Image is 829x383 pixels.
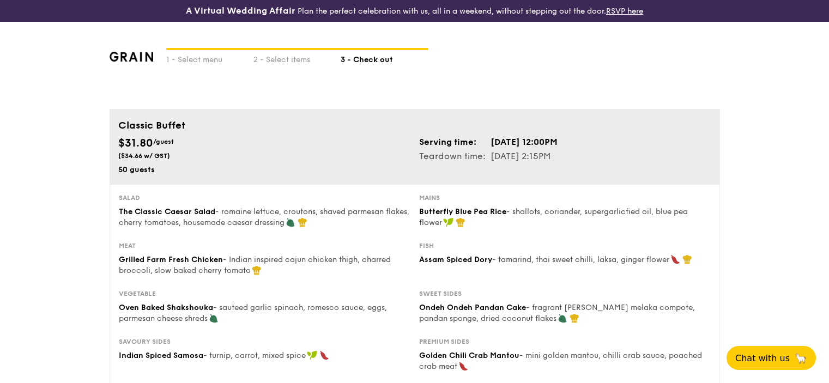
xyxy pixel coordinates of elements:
[419,303,526,312] span: Ondeh Ondeh Pandan Cake
[419,241,711,250] div: Fish
[110,52,154,62] img: grain-logotype.1cdc1e11.png
[166,50,253,65] div: 1 - Select menu
[341,50,428,65] div: 3 - Check out
[203,351,306,360] span: - turnip, carrot, mixed spice
[419,255,492,264] span: Assam Spiced Dory
[119,289,410,298] div: Vegetable
[209,313,219,323] img: icon-vegetarian.fe4039eb.svg
[727,346,816,370] button: Chat with us🦙
[186,4,295,17] h4: A Virtual Wedding Affair
[490,149,558,163] td: [DATE] 2:15PM
[419,149,490,163] td: Teardown time:
[286,217,295,227] img: icon-vegetarian.fe4039eb.svg
[670,254,680,264] img: icon-spicy.37a8142b.svg
[119,303,387,323] span: - sauteed garlic spinach, romesco sauce, eggs, parmesan cheese shreds
[119,351,203,360] span: Indian Spiced Samosa
[419,135,490,149] td: Serving time:
[458,361,468,371] img: icon-spicy.37a8142b.svg
[456,217,465,227] img: icon-chef-hat.a58ddaea.svg
[419,351,702,371] span: - mini golden mantou, chilli crab sauce, poached crab meat
[319,350,329,360] img: icon-spicy.37a8142b.svg
[606,7,643,16] a: RSVP here
[490,135,558,149] td: [DATE] 12:00PM
[119,255,391,275] span: - Indian inspired cajun chicken thigh, charred broccoli, slow baked cherry tomato
[253,50,341,65] div: 2 - Select items
[419,193,711,202] div: Mains
[419,303,695,323] span: - fragrant [PERSON_NAME] melaka compote, pandan sponge, dried coconut flakes
[118,165,410,175] div: 50 guests
[419,289,711,298] div: Sweet sides
[419,207,688,227] span: - shallots, coriander, supergarlicfied oil, blue pea flower
[119,255,223,264] span: Grilled Farm Fresh Chicken
[443,217,454,227] img: icon-vegan.f8ff3823.svg
[138,4,691,17] div: Plan the perfect celebration with us, all in a weekend, without stepping out the door.
[119,207,215,216] span: The Classic Caesar Salad
[118,118,711,133] div: Classic Buffet
[735,353,790,363] span: Chat with us
[307,350,318,360] img: icon-vegan.f8ff3823.svg
[252,265,262,275] img: icon-chef-hat.a58ddaea.svg
[682,254,692,264] img: icon-chef-hat.a58ddaea.svg
[558,313,567,323] img: icon-vegetarian.fe4039eb.svg
[119,241,410,250] div: Meat
[298,217,307,227] img: icon-chef-hat.a58ddaea.svg
[492,255,669,264] span: - tamarind, thai sweet chilli, laksa, ginger flower
[570,313,579,323] img: icon-chef-hat.a58ddaea.svg
[794,352,807,364] span: 🦙
[118,137,153,150] span: $31.80
[153,138,174,145] span: /guest
[119,303,213,312] span: Oven Baked Shakshouka
[119,207,409,227] span: - romaine lettuce, croutons, shaved parmesan flakes, cherry tomatoes, housemade caesar dressing
[419,351,519,360] span: Golden Chili Crab Mantou
[119,337,410,346] div: Savoury sides
[118,152,170,160] span: ($34.66 w/ GST)
[119,193,410,202] div: Salad
[419,207,506,216] span: Butterfly Blue Pea Rice
[419,337,711,346] div: Premium sides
